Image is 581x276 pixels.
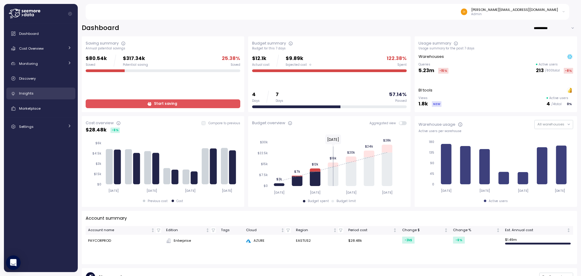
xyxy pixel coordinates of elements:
[369,121,399,125] span: Aggregated view
[6,58,75,70] a: Monitoring
[246,228,279,233] div: Cloud
[252,63,270,67] div: Actual cost
[336,199,356,203] div: Budget limit
[395,99,407,103] div: Passed
[19,61,38,66] span: Monitoring
[151,228,155,232] div: Not sorted
[402,237,415,244] div: -2k $
[348,228,392,233] div: Period cost
[387,55,407,63] p: 122.38 %
[147,189,157,193] tspan: [DATE]
[286,55,311,63] p: $9.89k
[19,76,36,81] span: Discovery
[6,72,75,85] a: Discovery
[566,101,573,107] div: 0 %
[312,162,318,166] tspan: $12k
[453,237,465,244] div: -6 %
[19,106,41,111] span: Marketplace
[471,7,558,12] div: [PERSON_NAME][EMAIL_ADDRESS][DOMAIN_NAME]
[365,145,373,148] tspan: $24k
[19,124,34,129] span: Settings
[505,228,566,233] div: Est. Annual cost
[261,162,268,166] tspan: $15k
[281,228,285,232] div: Not sorted
[549,96,568,100] p: Active users
[441,189,452,193] tspan: [DATE]
[6,28,75,40] a: Dashboard
[419,46,573,51] div: Usage summary for the past 7 days
[383,138,391,142] tspan: $28k
[252,40,286,46] div: Budget summary
[444,228,448,232] div: Not sorted
[419,54,444,60] p: Warehouses
[419,121,455,128] div: Warehouse usage
[164,226,218,235] th: EditionNot sorted
[174,238,191,244] span: Enterprise
[6,102,75,115] a: Marketplace
[19,31,39,36] span: Dashboard
[123,63,148,67] div: Potential saving
[330,156,336,160] tspan: $16k
[536,67,544,75] p: 213
[566,228,571,232] div: Not sorted
[222,189,233,193] tspan: [DATE]
[293,226,346,235] th: RegionNot sorted
[453,228,495,233] div: Change %
[489,199,508,203] div: Active users
[308,199,329,203] div: Budget spent
[154,100,177,108] span: Start saving
[461,8,467,15] img: 6998b57e1c394dd5d933f1a1ff17bfa2
[208,121,240,125] p: Compare to previous
[6,255,21,270] div: Open Intercom Messenger
[496,228,500,232] div: Not sorted
[6,88,75,100] a: Insights
[66,12,74,16] button: Collapse navigation
[327,137,339,142] text: [DATE]
[86,235,164,247] td: PAYCORPROD
[389,91,407,99] p: 57.14 %
[185,189,196,193] tspan: [DATE]
[419,96,441,100] p: Views
[471,12,558,16] p: Admin
[86,126,107,134] p: $ 28.48k
[346,226,400,235] th: Period costNot sorted
[274,191,284,195] tspan: [DATE]
[258,151,268,155] tspan: $22.5k
[221,228,241,233] div: Tags
[430,161,434,165] tspan: 90
[94,172,101,176] tspan: $1.5k
[539,62,558,67] p: Active users
[451,226,503,235] th: Change %Not sorted
[86,55,107,63] p: $80.54k
[429,151,434,155] tspan: 135
[286,63,307,67] span: Expected cost
[333,228,337,232] div: Not sorted
[96,162,101,166] tspan: $3k
[86,63,107,67] div: Saved
[86,99,240,108] a: Start saving
[95,141,101,145] tspan: $6k
[430,172,434,176] tspan: 45
[148,199,168,203] div: Previous cost
[419,62,448,67] p: Queries
[86,215,127,222] p: Account summary
[252,55,270,63] p: $12.1k
[92,151,101,155] tspan: $4.5k
[252,120,285,126] div: Budget overview
[6,121,75,133] a: Settings
[82,24,119,32] h2: Dashboard
[264,184,268,188] tspan: $0
[518,189,529,193] tspan: [DATE]
[347,150,355,154] tspan: $20k
[438,68,448,74] div: -15 %
[276,99,283,103] div: Days
[123,55,148,63] p: $317.34k
[419,100,428,108] p: 1.8k
[419,40,451,46] div: Usage summary
[97,182,101,186] tspan: $0
[294,170,300,174] tspan: $7k
[276,91,283,99] p: 7
[86,46,240,51] div: Annual potential savings
[564,68,573,74] div: -8 %
[346,191,356,195] tspan: [DATE]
